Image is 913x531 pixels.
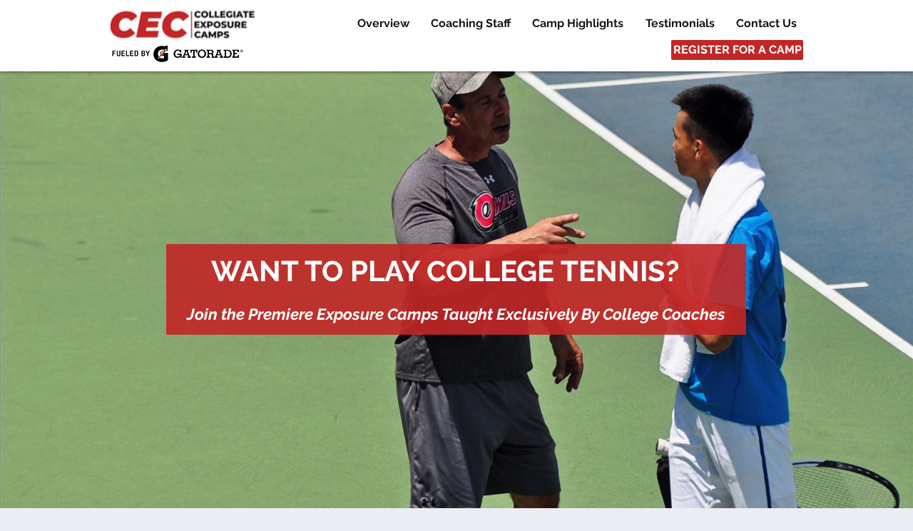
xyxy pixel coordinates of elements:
[635,15,725,32] a: Testimonials
[350,15,417,32] p: Overview
[335,15,807,32] nav: Site
[725,15,807,32] a: Contact Us
[525,15,631,32] p: Camp Highlights
[111,45,243,62] img: Fueled by Gatorade.png
[347,15,419,32] a: Overview
[521,15,634,32] a: Camp Highlights
[187,305,725,323] span: Join the Premiere Exposure Camps Taught Exclusively By College Coaches
[420,15,521,32] a: Coaching Staff
[107,7,261,40] img: CEC Logo Primary_edited.jpg
[673,42,802,58] span: REGISTER FOR A CAMP
[638,15,722,32] p: Testimonials
[729,15,804,32] p: Contact Us
[211,254,679,288] span: WANT TO PLAY COLLEGE TENNIS?
[671,40,803,60] a: REGISTER FOR A CAMP
[424,15,518,32] p: Coaching Staff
